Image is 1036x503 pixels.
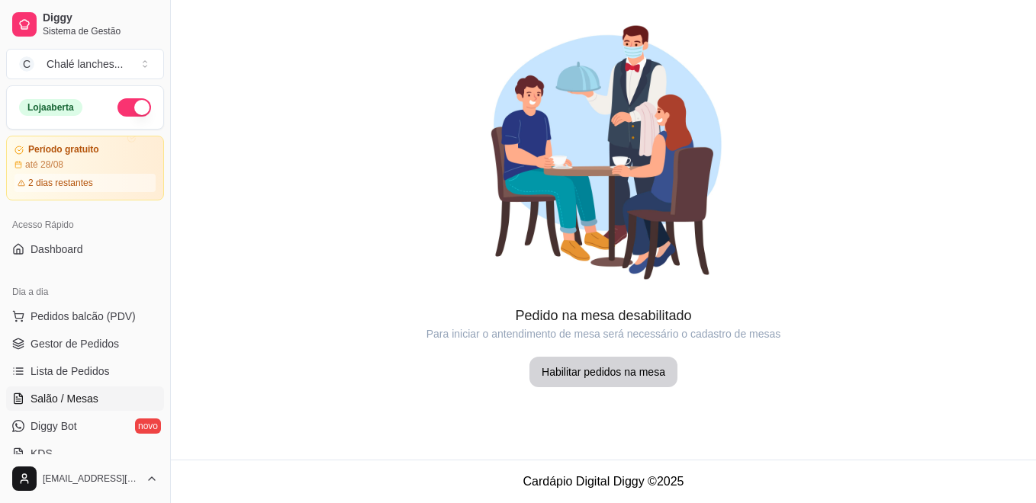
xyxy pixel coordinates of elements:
[6,136,164,200] a: Período gratuitoaté 28/082 dias restantes
[6,49,164,79] button: Select a team
[19,56,34,72] span: C
[6,213,164,237] div: Acesso Rápido
[31,391,98,406] span: Salão / Mesas
[171,305,1036,326] article: Pedido na mesa desabilitado
[6,460,164,497] button: [EMAIL_ADDRESS][DOMAIN_NAME]
[31,418,77,434] span: Diggy Bot
[6,386,164,411] a: Salão / Mesas
[28,144,99,155] article: Período gratuito
[47,56,123,72] div: Chalé lanches ...
[31,446,53,461] span: KDS
[6,237,164,261] a: Dashboard
[6,6,164,43] a: DiggySistema de Gestão
[529,357,677,387] button: Habilitar pedidos na mesa
[117,98,151,117] button: Alterar Status
[6,280,164,304] div: Dia a dia
[43,25,158,37] span: Sistema de Gestão
[31,309,136,324] span: Pedidos balcão (PDV)
[6,332,164,356] a: Gestor de Pedidos
[43,473,140,485] span: [EMAIL_ADDRESS][DOMAIN_NAME]
[6,359,164,383] a: Lista de Pedidos
[31,242,83,257] span: Dashboard
[25,159,63,171] article: até 28/08
[171,326,1036,341] article: Para iniciar o antendimento de mesa será necessário o cadastro de mesas
[19,99,82,116] div: Loja aberta
[31,336,119,351] span: Gestor de Pedidos
[43,11,158,25] span: Diggy
[6,304,164,328] button: Pedidos balcão (PDV)
[171,460,1036,503] footer: Cardápio Digital Diggy © 2025
[6,414,164,438] a: Diggy Botnovo
[31,364,110,379] span: Lista de Pedidos
[6,441,164,466] a: KDS
[28,177,93,189] article: 2 dias restantes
